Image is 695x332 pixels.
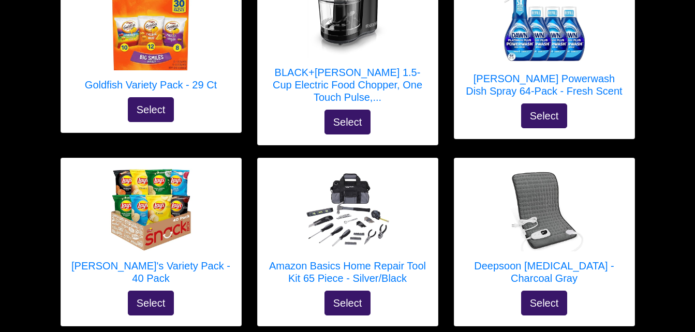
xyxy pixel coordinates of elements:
button: Select [324,291,371,315]
button: Select [324,110,371,134]
h5: Amazon Basics Home Repair Tool Kit 65 Piece - Silver/Black [268,260,427,284]
button: Select [521,103,568,128]
button: Select [521,291,568,315]
img: Deepsoon Heating Pad - Charcoal Gray [503,169,586,251]
a: Lay's Variety Pack - 40 Pack [PERSON_NAME]'s Variety Pack - 40 Pack [71,169,231,291]
h5: Deepsoon [MEDICAL_DATA] - Charcoal Gray [465,260,624,284]
a: Deepsoon Heating Pad - Charcoal Gray Deepsoon [MEDICAL_DATA] - Charcoal Gray [465,169,624,291]
button: Select [128,97,174,122]
h5: [PERSON_NAME]'s Variety Pack - 40 Pack [71,260,231,284]
button: Select [128,291,174,315]
a: Amazon Basics Home Repair Tool Kit 65 Piece - Silver/Black Amazon Basics Home Repair Tool Kit 65 ... [268,169,427,291]
h5: BLACK+[PERSON_NAME] 1.5-Cup Electric Food Chopper, One Touch Pulse,... [268,66,427,103]
img: Lay's Variety Pack - 40 Pack [110,169,193,251]
h5: [PERSON_NAME] Powerwash Dish Spray 64-Pack - Fresh Scent [465,72,624,97]
img: Amazon Basics Home Repair Tool Kit 65 Piece - Silver/Black [306,173,389,247]
h5: Goldfish Variety Pack - 29 Ct [85,79,217,91]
